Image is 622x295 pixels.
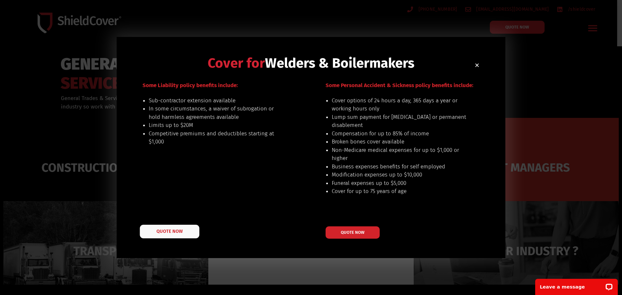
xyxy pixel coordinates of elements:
[143,82,238,89] span: Some Liability policy benefits include:
[332,179,467,187] li: Funeral expenses up to $5,000
[475,63,479,68] a: Close
[531,275,622,295] iframe: LiveChat chat widget
[140,225,200,238] a: QUOTE NOW
[341,230,364,234] span: QUOTE NOW
[332,146,467,163] li: Non-Medicare medical expenses for up to $1,000 or higher
[332,163,467,171] li: Business expenses benefits for self employed
[149,130,284,146] li: Competitive premiums and deductibles starting at $1,000
[326,226,380,239] a: QUOTE NOW
[156,229,182,234] span: QUOTE NOW
[332,96,467,113] li: Cover options of 24 hours a day, 365 days a year or working hours only
[149,121,284,130] li: Limits up to $20M
[149,105,284,121] li: In some circumstances, a waiver of subrogation or hold harmless agreements available
[208,55,265,71] font: Cover for
[332,113,467,130] li: Lump sum payment for [MEDICAL_DATA] or permanent disablement
[143,56,479,70] h2: Welders & Boilermakers
[332,130,467,138] li: Compensation for up to 85% of income
[149,96,284,105] li: Sub-contractor extension available
[332,171,467,179] li: Modification expenses up to $10,000
[326,82,473,89] span: Some Personal Accident & Sickness policy benefits include:
[332,138,467,146] li: Broken bones cover available
[332,187,467,196] li: Cover for up to 75 years of age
